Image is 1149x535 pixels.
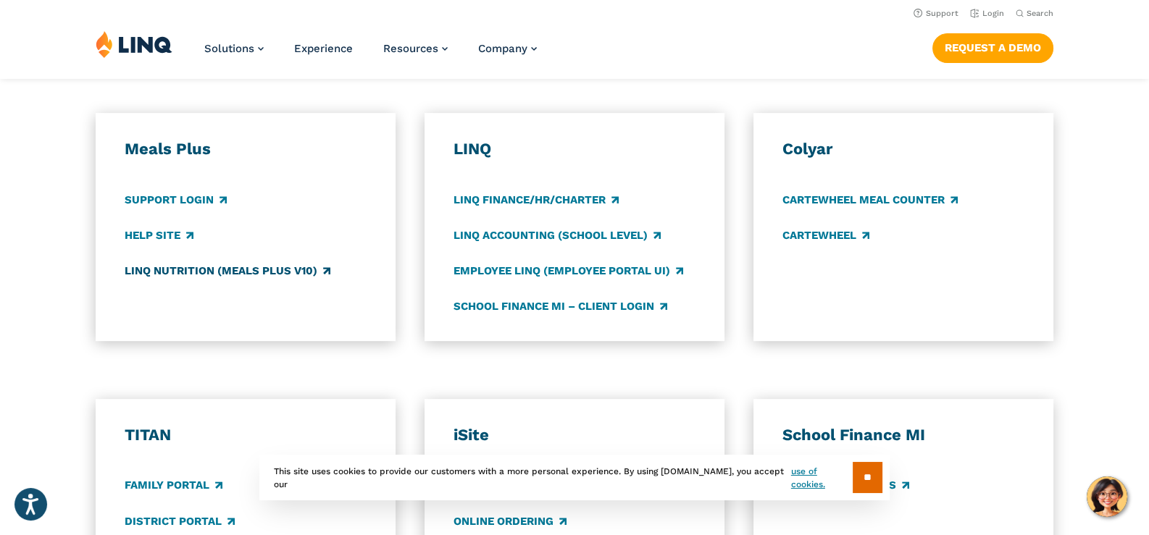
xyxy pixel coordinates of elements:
[125,192,227,208] a: Support Login
[782,425,1024,445] h3: School Finance MI
[782,227,869,243] a: CARTEWHEEL
[454,263,683,279] a: Employee LINQ (Employee Portal UI)
[1027,9,1053,18] span: Search
[454,298,667,314] a: School Finance MI – Client Login
[932,33,1053,62] a: Request a Demo
[791,465,853,491] a: use of cookies.
[204,30,537,78] nav: Primary Navigation
[204,42,264,55] a: Solutions
[454,139,696,159] h3: LINQ
[125,227,193,243] a: Help Site
[383,42,448,55] a: Resources
[970,9,1004,18] a: Login
[1016,8,1053,19] button: Open Search Bar
[383,42,438,55] span: Resources
[914,9,958,18] a: Support
[125,263,330,279] a: LINQ Nutrition (Meals Plus v10)
[932,30,1053,62] nav: Button Navigation
[478,42,537,55] a: Company
[125,425,367,445] h3: TITAN
[259,455,890,500] div: This site uses cookies to provide our customers with a more personal experience. By using [DOMAIN...
[125,139,367,159] h3: Meals Plus
[294,42,353,55] a: Experience
[1087,476,1127,517] button: Hello, have a question? Let’s chat.
[454,425,696,445] h3: iSite
[454,192,619,208] a: LINQ Finance/HR/Charter
[454,227,661,243] a: LINQ Accounting (school level)
[782,139,1024,159] h3: Colyar
[96,30,172,58] img: LINQ | K‑12 Software
[478,42,527,55] span: Company
[204,42,254,55] span: Solutions
[782,192,957,208] a: CARTEWHEEL Meal Counter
